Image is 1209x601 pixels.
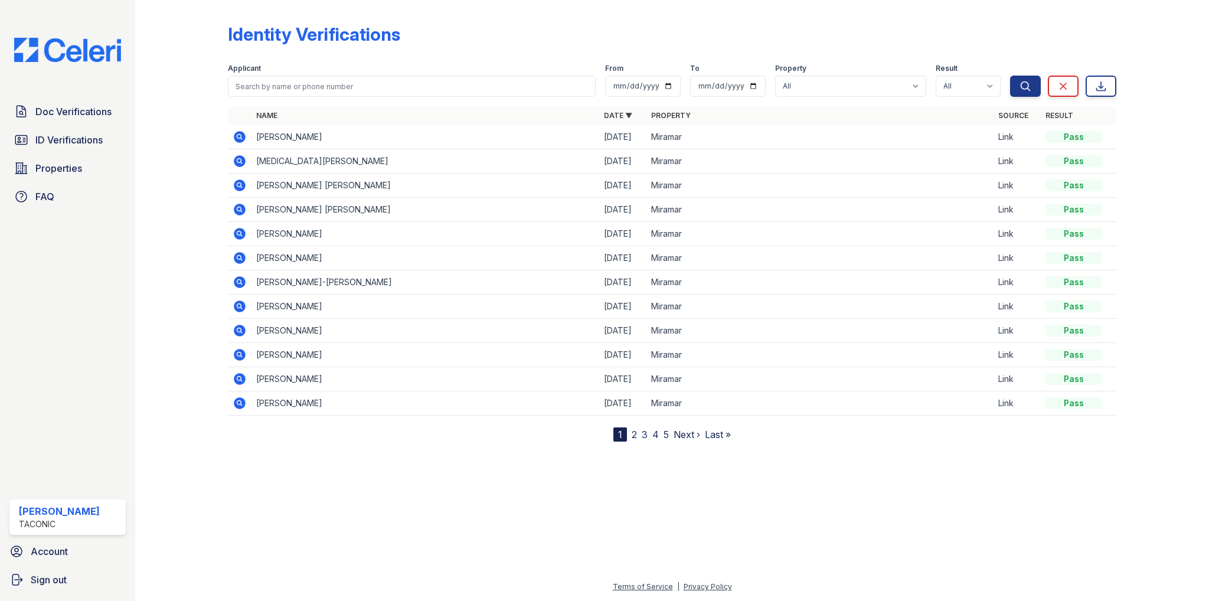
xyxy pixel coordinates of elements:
[651,111,691,120] a: Property
[251,125,599,149] td: [PERSON_NAME]
[35,104,112,119] span: Doc Verifications
[1045,349,1102,361] div: Pass
[632,429,637,440] a: 2
[35,133,103,147] span: ID Verifications
[9,185,126,208] a: FAQ
[684,582,732,591] a: Privacy Policy
[251,149,599,174] td: [MEDICAL_DATA][PERSON_NAME]
[646,222,994,246] td: Miramar
[646,319,994,343] td: Miramar
[599,319,646,343] td: [DATE]
[1045,204,1102,215] div: Pass
[251,246,599,270] td: [PERSON_NAME]
[9,128,126,152] a: ID Verifications
[646,367,994,391] td: Miramar
[1045,131,1102,143] div: Pass
[256,111,277,120] a: Name
[994,149,1041,174] td: Link
[994,174,1041,198] td: Link
[251,222,599,246] td: [PERSON_NAME]
[646,125,994,149] td: Miramar
[599,343,646,367] td: [DATE]
[646,391,994,416] td: Miramar
[664,429,669,440] a: 5
[35,190,54,204] span: FAQ
[251,270,599,295] td: [PERSON_NAME]-[PERSON_NAME]
[1045,155,1102,167] div: Pass
[5,568,130,592] a: Sign out
[605,64,623,73] label: From
[674,429,700,440] a: Next ›
[936,64,958,73] label: Result
[251,367,599,391] td: [PERSON_NAME]
[994,295,1041,319] td: Link
[35,161,82,175] span: Properties
[251,295,599,319] td: [PERSON_NAME]
[646,174,994,198] td: Miramar
[994,367,1041,391] td: Link
[613,427,627,442] div: 1
[994,391,1041,416] td: Link
[5,540,130,563] a: Account
[251,174,599,198] td: [PERSON_NAME] [PERSON_NAME]
[652,429,659,440] a: 4
[599,295,646,319] td: [DATE]
[599,367,646,391] td: [DATE]
[998,111,1028,120] a: Source
[775,64,806,73] label: Property
[228,24,400,45] div: Identity Verifications
[994,319,1041,343] td: Link
[646,270,994,295] td: Miramar
[251,198,599,222] td: [PERSON_NAME] [PERSON_NAME]
[646,246,994,270] td: Miramar
[646,198,994,222] td: Miramar
[1045,252,1102,264] div: Pass
[994,198,1041,222] td: Link
[1045,228,1102,240] div: Pass
[599,270,646,295] td: [DATE]
[599,222,646,246] td: [DATE]
[599,246,646,270] td: [DATE]
[19,504,100,518] div: [PERSON_NAME]
[705,429,731,440] a: Last »
[994,343,1041,367] td: Link
[646,149,994,174] td: Miramar
[1045,111,1073,120] a: Result
[251,319,599,343] td: [PERSON_NAME]
[642,429,648,440] a: 3
[646,295,994,319] td: Miramar
[599,149,646,174] td: [DATE]
[251,391,599,416] td: [PERSON_NAME]
[19,518,100,530] div: Taconic
[1045,373,1102,385] div: Pass
[994,270,1041,295] td: Link
[228,76,595,97] input: Search by name or phone number
[690,64,700,73] label: To
[5,38,130,62] img: CE_Logo_Blue-a8612792a0a2168367f1c8372b55b34899dd931a85d93a1a3d3e32e68fde9ad4.png
[1045,325,1102,337] div: Pass
[599,198,646,222] td: [DATE]
[9,100,126,123] a: Doc Verifications
[1045,179,1102,191] div: Pass
[31,544,68,558] span: Account
[994,246,1041,270] td: Link
[9,156,126,180] a: Properties
[604,111,632,120] a: Date ▼
[677,582,679,591] div: |
[31,573,67,587] span: Sign out
[599,125,646,149] td: [DATE]
[994,222,1041,246] td: Link
[599,174,646,198] td: [DATE]
[228,64,261,73] label: Applicant
[646,343,994,367] td: Miramar
[1045,397,1102,409] div: Pass
[994,125,1041,149] td: Link
[251,343,599,367] td: [PERSON_NAME]
[613,582,673,591] a: Terms of Service
[1045,300,1102,312] div: Pass
[1045,276,1102,288] div: Pass
[599,391,646,416] td: [DATE]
